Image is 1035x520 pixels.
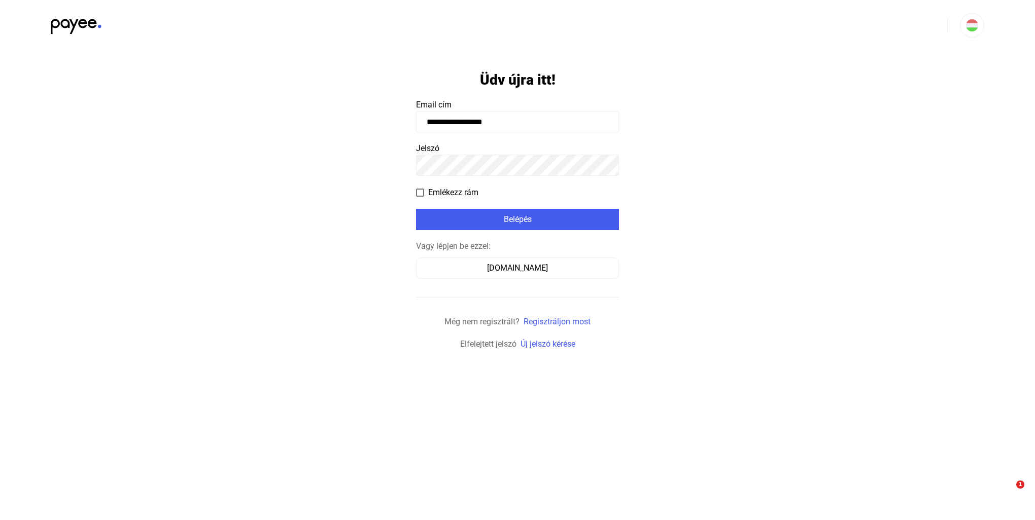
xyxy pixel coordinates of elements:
span: Jelszó [416,143,439,153]
a: Regisztráljon most [524,317,591,326]
iframe: Intercom live chat [995,480,1020,505]
h1: Üdv újra itt! [480,71,556,89]
span: 1 [1016,480,1024,489]
div: [DOMAIN_NAME] [420,262,615,274]
span: Még nem regisztrált? [444,317,520,326]
div: Belépés [419,213,616,226]
span: Emlékezz rám [428,187,478,199]
a: [DOMAIN_NAME] [416,263,619,273]
div: Vagy lépjen be ezzel: [416,240,619,252]
button: Belépés [416,209,619,230]
img: HU [966,19,978,31]
span: Email cím [416,100,452,109]
img: black-payee-blue-dot.svg [51,13,101,34]
button: [DOMAIN_NAME] [416,257,619,279]
a: Új jelszó kérése [521,339,575,349]
button: HU [960,13,984,38]
span: Elfelejtett jelszó [460,339,516,349]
